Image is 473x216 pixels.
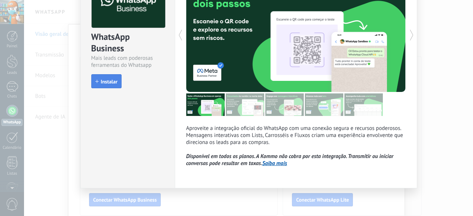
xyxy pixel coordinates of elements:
[91,74,122,88] button: Instalar
[265,93,304,116] img: tour_image_87c31d5c6b42496d4b4f28fbf9d49d2b.png
[344,93,383,116] img: tour_image_46dcd16e2670e67c1b8e928eefbdcce9.png
[262,160,287,167] a: Saiba mais
[226,93,264,116] img: tour_image_6cf6297515b104f916d063e49aae351c.png
[186,153,394,167] i: Disponível em todos os planos. A Kommo não cobra por esta integração. Transmitir ou iniciar conve...
[101,79,118,84] span: Instalar
[186,125,406,167] p: Aproveite a integração oficial do WhatsApp com uma conexão segura e recursos poderosos. Mensagens...
[91,31,164,55] div: WhatsApp Business
[305,93,343,116] img: tour_image_58a1c38c4dee0ce492f4b60cdcddf18a.png
[186,93,225,116] img: tour_image_af96a8ccf0f3a66e7f08a429c7d28073.png
[91,55,164,69] div: Mais leads com poderosas ferramentas do Whatsapp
